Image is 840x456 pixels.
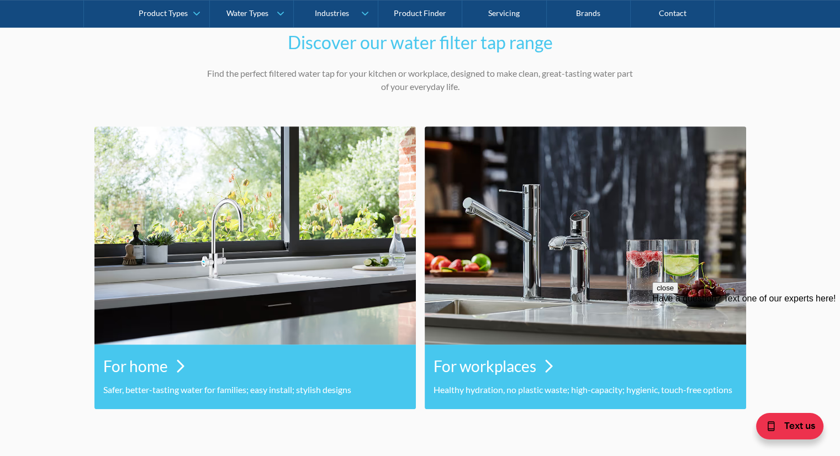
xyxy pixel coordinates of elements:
[205,67,636,93] p: Find the perfect filtered water tap for your kitchen or workplace, designed to make clean, great-...
[205,29,636,56] h2: Discover our water filter tap range
[103,354,168,378] h3: For home
[315,9,349,18] div: Industries
[752,401,840,456] iframe: podium webchat widget bubble
[434,354,536,378] h3: For workplaces
[94,126,416,409] a: For homeSafer, better-tasting water for families; easy install; stylish designs
[652,282,840,415] iframe: podium webchat widget prompt
[434,383,737,396] p: Healthy hydration, no plastic waste; high-capacity; hygienic, touch-free options
[103,383,407,396] p: Safer, better-tasting water for families; easy install; stylish designs
[226,9,268,18] div: Water Types
[425,126,746,409] a: For workplacesHealthy hydration, no plastic waste; high-capacity; hygienic, touch-free options
[139,9,188,18] div: Product Types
